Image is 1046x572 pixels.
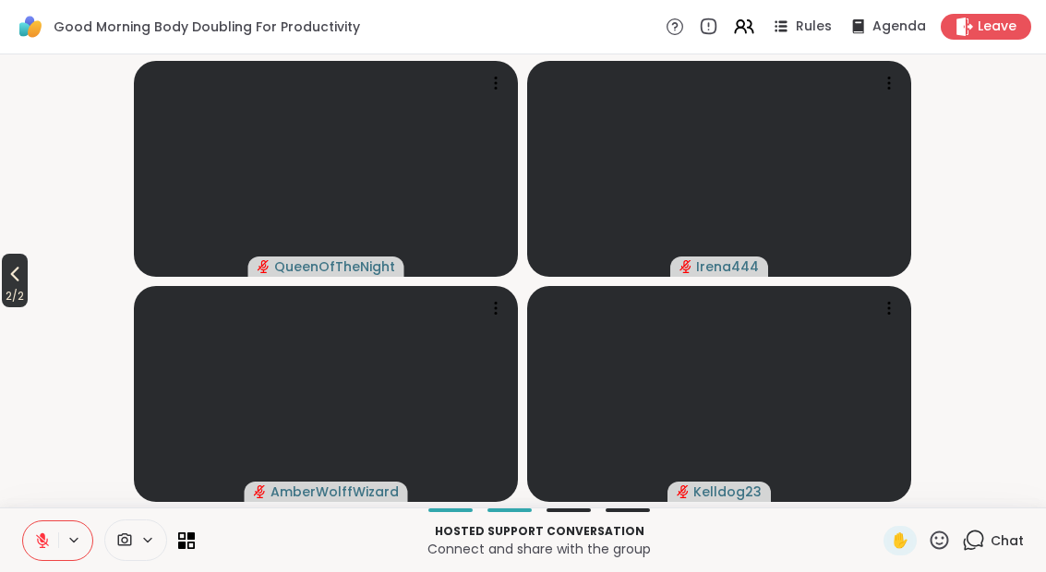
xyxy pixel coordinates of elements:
[2,254,28,307] button: 2/2
[991,531,1024,550] span: Chat
[206,523,872,540] p: Hosted support conversation
[891,530,909,552] span: ✋
[796,18,832,36] span: Rules
[872,18,926,36] span: Agenda
[693,483,762,501] span: Kelldog23
[54,18,360,36] span: Good Morning Body Doubling For Productivity
[696,257,759,276] span: Irena444
[15,11,46,42] img: ShareWell Logomark
[254,485,267,498] span: audio-muted
[978,18,1016,36] span: Leave
[677,485,690,498] span: audio-muted
[206,540,872,558] p: Connect and share with the group
[271,483,399,501] span: AmberWolffWizard
[274,257,395,276] span: QueenOfTheNight
[679,260,692,273] span: audio-muted
[2,285,28,307] span: 2 / 2
[258,260,271,273] span: audio-muted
